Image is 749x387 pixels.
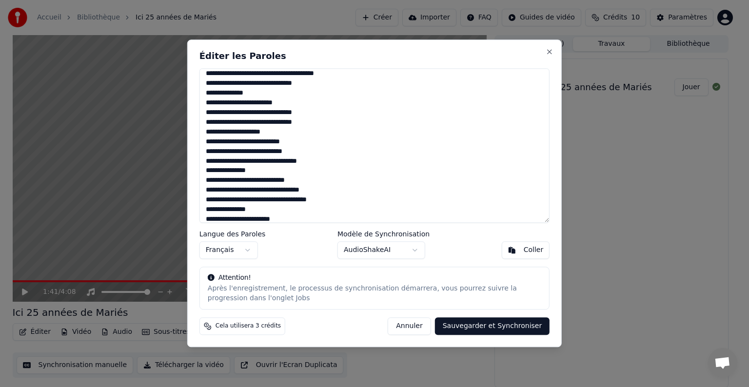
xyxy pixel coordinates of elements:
[208,273,541,283] div: Attention!
[199,52,550,60] h2: Éditer les Paroles
[435,318,550,335] button: Sauvegarder et Synchroniser
[524,246,544,255] div: Coller
[208,284,541,304] div: Après l'enregistrement, le processus de synchronisation démarrera, vous pourrez suivre la progres...
[388,318,431,335] button: Annuler
[337,231,430,238] label: Modèle de Synchronisation
[199,231,266,238] label: Langue des Paroles
[502,242,550,259] button: Coller
[216,323,281,330] span: Cela utilisera 3 crédits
